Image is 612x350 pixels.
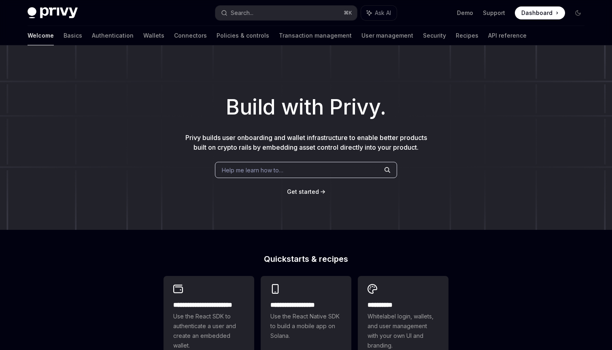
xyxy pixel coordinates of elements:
[13,91,599,123] h1: Build with Privy.
[287,188,319,195] span: Get started
[361,6,397,20] button: Ask AI
[28,26,54,45] a: Welcome
[174,26,207,45] a: Connectors
[488,26,527,45] a: API reference
[164,255,448,263] h2: Quickstarts & recipes
[572,6,584,19] button: Toggle dark mode
[456,26,478,45] a: Recipes
[185,134,427,151] span: Privy builds user onboarding and wallet infrastructure to enable better products built on crypto ...
[279,26,352,45] a: Transaction management
[344,10,352,16] span: ⌘ K
[217,26,269,45] a: Policies & controls
[457,9,473,17] a: Demo
[92,26,134,45] a: Authentication
[64,26,82,45] a: Basics
[270,312,342,341] span: Use the React Native SDK to build a mobile app on Solana.
[222,166,283,174] span: Help me learn how to…
[423,26,446,45] a: Security
[361,26,413,45] a: User management
[375,9,391,17] span: Ask AI
[483,9,505,17] a: Support
[231,8,253,18] div: Search...
[287,188,319,196] a: Get started
[515,6,565,19] a: Dashboard
[521,9,552,17] span: Dashboard
[143,26,164,45] a: Wallets
[28,7,78,19] img: dark logo
[215,6,357,20] button: Search...⌘K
